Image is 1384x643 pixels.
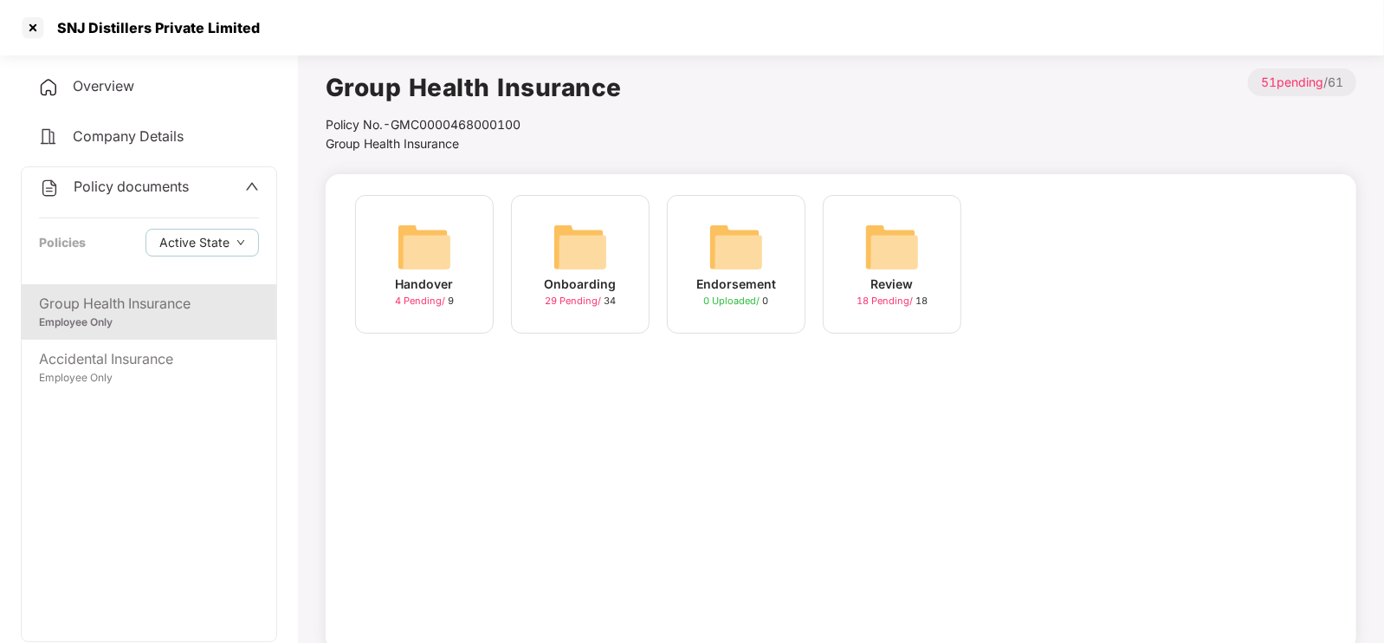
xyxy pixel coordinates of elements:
span: Company Details [73,127,184,145]
span: 29 Pending / [545,295,604,307]
span: up [245,179,259,193]
span: Policy documents [74,178,189,195]
div: Policy No.- GMC0000468000100 [326,115,622,134]
div: Handover [396,275,454,294]
span: down [236,238,245,248]
span: 4 Pending / [395,295,448,307]
div: Employee Only [39,315,259,331]
div: 18 [857,294,928,309]
span: 0 Uploaded / [704,295,763,307]
div: 9 [395,294,454,309]
div: Endorsement [696,275,776,294]
div: 34 [545,294,616,309]
div: 0 [704,294,769,309]
img: svg+xml;base64,PHN2ZyB4bWxucz0iaHR0cDovL3d3dy53My5vcmcvMjAwMC9zdmciIHdpZHRoPSI2NCIgaGVpZ2h0PSI2NC... [708,219,764,275]
div: Employee Only [39,370,259,386]
img: svg+xml;base64,PHN2ZyB4bWxucz0iaHR0cDovL3d3dy53My5vcmcvMjAwMC9zdmciIHdpZHRoPSIyNCIgaGVpZ2h0PSIyNC... [38,77,59,98]
span: Overview [73,77,134,94]
p: / 61 [1248,68,1356,96]
span: Group Health Insurance [326,136,459,151]
img: svg+xml;base64,PHN2ZyB4bWxucz0iaHR0cDovL3d3dy53My5vcmcvMjAwMC9zdmciIHdpZHRoPSI2NCIgaGVpZ2h0PSI2NC... [397,219,452,275]
div: Group Health Insurance [39,293,259,315]
img: svg+xml;base64,PHN2ZyB4bWxucz0iaHR0cDovL3d3dy53My5vcmcvMjAwMC9zdmciIHdpZHRoPSIyNCIgaGVpZ2h0PSIyNC... [38,127,59,147]
button: Active Statedown [146,229,259,257]
div: Review [871,275,914,294]
h1: Group Health Insurance [326,68,622,107]
div: Accidental Insurance [39,348,259,370]
div: Policies [39,233,86,252]
img: svg+xml;base64,PHN2ZyB4bWxucz0iaHR0cDovL3d3dy53My5vcmcvMjAwMC9zdmciIHdpZHRoPSI2NCIgaGVpZ2h0PSI2NC... [553,219,608,275]
div: SNJ Distillers Private Limited [47,19,260,36]
img: svg+xml;base64,PHN2ZyB4bWxucz0iaHR0cDovL3d3dy53My5vcmcvMjAwMC9zdmciIHdpZHRoPSI2NCIgaGVpZ2h0PSI2NC... [864,219,920,275]
img: svg+xml;base64,PHN2ZyB4bWxucz0iaHR0cDovL3d3dy53My5vcmcvMjAwMC9zdmciIHdpZHRoPSIyNCIgaGVpZ2h0PSIyNC... [39,178,60,198]
div: Onboarding [545,275,617,294]
span: Active State [159,233,230,252]
span: 51 pending [1261,75,1323,89]
span: 18 Pending / [857,295,915,307]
